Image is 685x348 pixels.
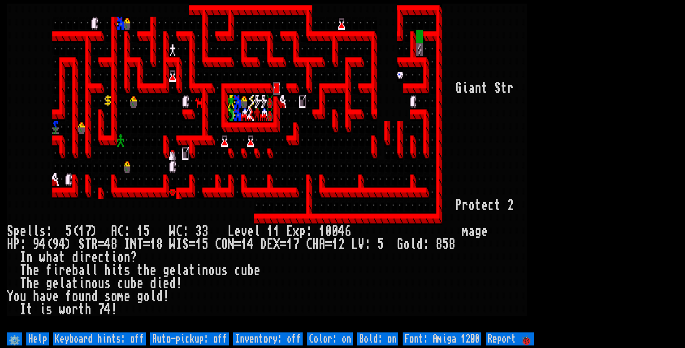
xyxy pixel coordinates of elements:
input: Report 🐞 [486,332,534,345]
div: b [247,264,254,277]
div: l [150,290,156,303]
div: g [137,290,143,303]
div: 1 [267,225,273,238]
div: i [111,251,117,264]
div: 1 [273,225,280,238]
div: 1 [241,238,247,251]
div: 9 [33,238,39,251]
div: S [494,82,501,95]
div: ( [46,238,52,251]
div: 8 [436,238,442,251]
div: 1 [78,225,85,238]
div: Y [7,290,13,303]
div: o [117,251,124,264]
input: Font: Amiga 1200 [403,332,481,345]
div: a [52,251,59,264]
div: D [260,238,267,251]
div: l [176,264,182,277]
div: P [455,199,462,212]
div: T [137,238,143,251]
div: b [72,264,78,277]
div: i [111,264,117,277]
div: 7 [85,225,91,238]
div: 1 [150,238,156,251]
div: h [26,264,33,277]
div: 7 [98,303,104,316]
div: o [72,290,78,303]
div: = [325,238,332,251]
div: o [143,290,150,303]
div: 3 [195,225,202,238]
div: V [358,238,364,251]
input: Inventory: off [233,332,303,345]
div: n [26,251,33,264]
div: d [169,277,176,290]
div: i [195,264,202,277]
div: e [137,277,143,290]
div: : [306,225,312,238]
div: e [163,277,169,290]
input: Keyboard hints: off [53,332,146,345]
div: l [59,277,65,290]
div: t [137,264,143,277]
div: ) [65,238,72,251]
div: 1 [195,238,202,251]
div: o [403,238,410,251]
div: m [117,290,124,303]
div: t [78,303,85,316]
div: u [215,264,221,277]
div: 2 [338,238,345,251]
div: ! [163,290,169,303]
div: C [215,238,221,251]
div: u [78,290,85,303]
div: n [85,290,91,303]
div: ! [111,303,117,316]
div: n [475,82,481,95]
div: L [228,225,234,238]
div: 9 [52,238,59,251]
div: c [234,264,241,277]
div: 1 [332,238,338,251]
div: v [241,225,247,238]
div: 7 [293,238,299,251]
div: X [273,238,280,251]
div: l [33,225,39,238]
div: d [72,251,78,264]
div: a [39,290,46,303]
div: r [59,264,65,277]
div: s [46,303,52,316]
div: ( [72,225,78,238]
div: u [241,264,247,277]
div: = [98,238,104,251]
div: t [494,199,501,212]
div: T [20,277,26,290]
div: u [98,277,104,290]
div: h [85,303,91,316]
div: 4 [39,238,46,251]
div: E [267,238,273,251]
input: Bold: on [357,332,398,345]
div: 5 [442,238,449,251]
div: = [189,238,195,251]
div: e [20,225,26,238]
div: C [117,225,124,238]
div: u [124,277,130,290]
div: : [124,225,130,238]
div: n [124,251,130,264]
div: O [221,238,228,251]
div: I [20,251,26,264]
div: e [124,290,130,303]
div: l [254,225,260,238]
div: N [228,238,234,251]
div: c [488,199,494,212]
div: C [176,225,182,238]
div: f [46,264,52,277]
div: r [72,303,78,316]
div: o [468,199,475,212]
div: : [364,238,371,251]
div: e [481,199,488,212]
div: t [72,277,78,290]
div: = [234,238,241,251]
div: h [46,251,52,264]
div: a [78,264,85,277]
